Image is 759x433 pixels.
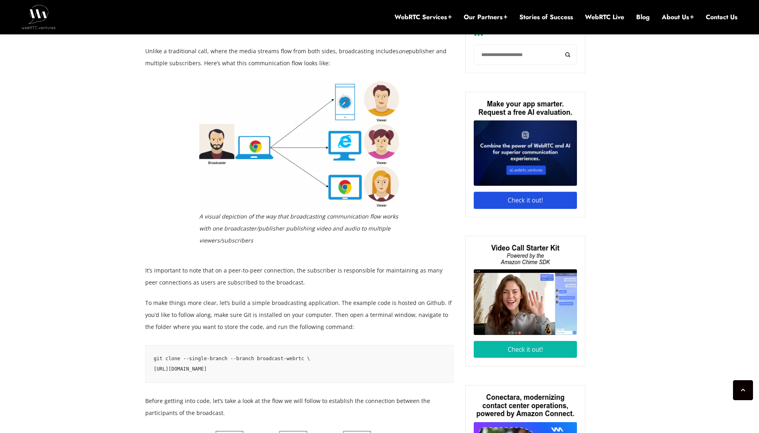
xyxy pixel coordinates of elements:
[145,265,453,289] p: It’s important to note that on a peer-to-peer connection, the subscriber is responsible for maint...
[145,297,453,333] p: To make things more clear, let’s build a simple broadcasting application. The example code is hos...
[519,13,573,22] a: Stories of Success
[706,13,737,22] a: Contact Us
[636,13,650,22] a: Blog
[559,44,577,65] button: Search
[399,47,409,55] em: one
[154,353,445,375] code: git clone --single-branch --branch broadcast-webrtc \ [URL][DOMAIN_NAME]
[145,395,453,419] p: Before getting into code, let’s take a look at the flow we will follow to establish the connectio...
[474,17,577,35] label: Search
[395,13,452,22] a: WebRTC Services
[22,5,56,29] img: WebRTC.ventures
[145,45,453,69] p: Unlike a traditional call, where the media streams flow from both sides, broadcasting includes pu...
[662,13,694,22] a: About Us
[585,13,624,22] a: WebRTC Live
[464,13,507,22] a: Our Partners
[199,212,398,244] em: A visual depiction of the way that broadcasting communication flow works with one broadcaster/pub...
[474,244,577,358] img: Video Call Starter Kit Powered by the Amazon Chime SDK
[474,100,577,209] img: Make your app smarter. Request a free AI evaluation.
